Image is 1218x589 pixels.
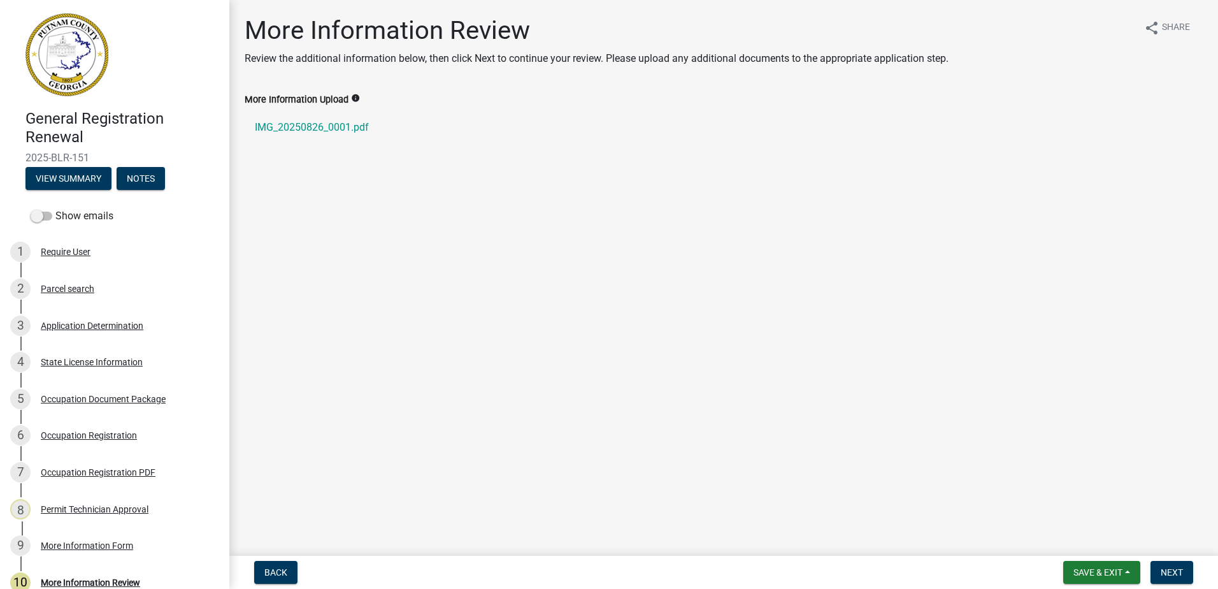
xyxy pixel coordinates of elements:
[245,51,949,66] p: Review the additional information below, then click Next to continue your review. Please upload a...
[245,96,348,105] label: More Information Upload
[41,468,155,477] div: Occupation Registration PDF
[351,94,360,103] i: info
[25,152,204,164] span: 2025-BLR-151
[117,174,165,184] wm-modal-confirm: Notes
[10,279,31,299] div: 2
[10,316,31,336] div: 3
[41,541,133,550] div: More Information Form
[41,578,140,587] div: More Information Review
[25,167,111,190] button: View Summary
[117,167,165,190] button: Notes
[10,462,31,483] div: 7
[1144,20,1159,36] i: share
[41,395,166,404] div: Occupation Document Package
[1134,15,1200,40] button: shareShare
[10,535,31,556] div: 9
[25,13,108,96] img: Putnam County, Georgia
[41,358,143,367] div: State License Information
[245,15,949,46] h1: More Information Review
[41,247,90,256] div: Require User
[25,110,219,147] h4: General Registration Renewal
[25,174,111,184] wm-modal-confirm: Summary
[264,567,287,578] span: Back
[10,352,31,372] div: 4
[41,321,143,330] div: Application Determination
[41,505,148,514] div: Permit Technician Approval
[1073,567,1122,578] span: Save & Exit
[1063,561,1140,584] button: Save & Exit
[31,208,113,224] label: Show emails
[41,284,94,293] div: Parcel search
[245,112,1203,143] a: IMG_20250826_0001.pdf
[10,242,31,262] div: 1
[1161,567,1183,578] span: Next
[1150,561,1193,584] button: Next
[10,425,31,446] div: 6
[10,389,31,409] div: 5
[254,561,297,584] button: Back
[10,499,31,520] div: 8
[1162,20,1190,36] span: Share
[41,431,137,440] div: Occupation Registration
